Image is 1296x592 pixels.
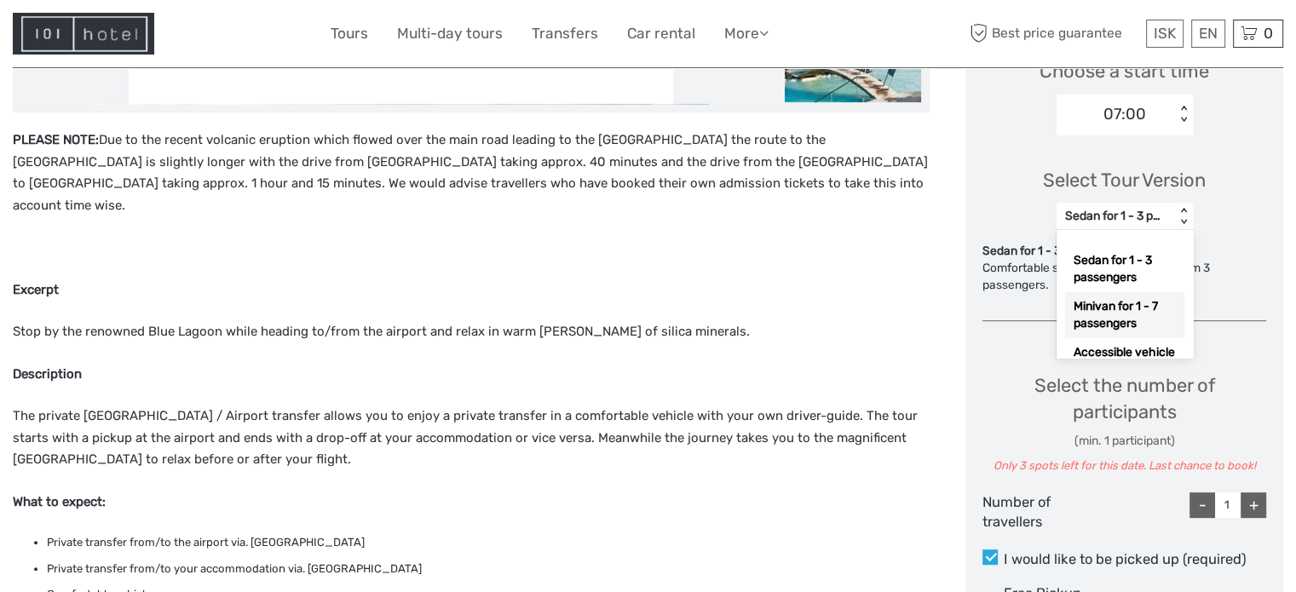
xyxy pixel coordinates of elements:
p: Stop by the renowned Blue Lagoon while heading to/from the airport and relax in warm [PERSON_NAME... [13,321,930,343]
a: Transfers [532,21,598,46]
button: Open LiveChat chat widget [196,26,216,47]
div: Number of travellers [982,492,1077,532]
a: More [724,21,769,46]
a: Car rental [627,21,695,46]
a: Tours [331,21,368,46]
strong: Description [13,366,82,382]
li: Private transfer from/to the airport via. [GEOGRAPHIC_DATA] [47,533,930,552]
div: EN [1191,20,1225,48]
div: + [1241,492,1266,518]
div: - [1189,492,1215,518]
span: ISK [1154,25,1176,42]
p: We're away right now. Please check back later! [24,30,193,43]
span: 0 [1261,25,1276,42]
div: Only 3 spots left for this date. Last chance to book! [982,458,1266,474]
a: Multi-day tours [397,21,503,46]
p: Due to the recent volcanic eruption which flowed over the main road leading to the [GEOGRAPHIC_DA... [13,129,930,216]
div: Sedan for 1 - 3 passengers [982,243,1266,260]
strong: Excerpt [13,282,59,297]
strong: What to expect: [13,494,106,509]
label: I would like to be picked up (required) [982,549,1266,570]
strong: PLEASE NOTE: [13,132,99,147]
div: < > [1177,106,1191,124]
p: The private [GEOGRAPHIC_DATA] / Airport transfer allows you to enjoy a private transfer in a comf... [13,405,930,471]
div: 07:00 [1103,103,1146,125]
div: Select Tour Version [1043,167,1206,193]
div: Select the number of participants [982,372,1266,474]
span: Choose a start time [1040,58,1209,84]
div: Comfortable sedan vehicle for maximum 3 passengers. [982,260,1266,293]
div: Sedan for 1 - 3 passengers [1065,246,1184,292]
div: Accessible vehicle for 1 - 7 passengers [1065,338,1184,401]
img: Hotel Information [13,13,154,55]
div: (min. 1 participant) [982,433,1266,450]
div: Minivan for 1 - 7 passengers [1065,292,1184,338]
li: Private transfer from/to your accommodation via. [GEOGRAPHIC_DATA] [47,560,930,578]
span: Best price guarantee [965,20,1142,48]
div: Sedan for 1 - 3 passengers [1065,208,1166,225]
div: < > [1177,208,1191,226]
